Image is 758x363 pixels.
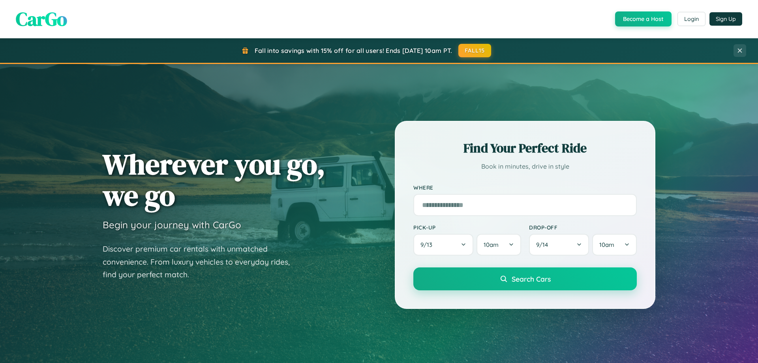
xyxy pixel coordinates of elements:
[709,12,742,26] button: Sign Up
[413,234,473,256] button: 9/13
[255,47,452,55] span: Fall into savings with 15% off for all users! Ends [DATE] 10am PT.
[413,161,637,172] p: Book in minutes, drive in style
[103,149,325,211] h1: Wherever you go, we go
[529,224,637,231] label: Drop-off
[536,241,552,248] span: 9 / 14
[458,44,492,57] button: FALL15
[592,234,637,256] button: 10am
[484,241,499,248] span: 10am
[677,12,705,26] button: Login
[477,234,521,256] button: 10am
[413,224,521,231] label: Pick-up
[529,234,589,256] button: 9/14
[420,241,436,248] span: 9 / 13
[615,11,672,26] button: Become a Host
[512,275,551,283] span: Search Cars
[16,6,67,32] span: CarGo
[413,184,637,191] label: Where
[103,219,241,231] h3: Begin your journey with CarGo
[413,267,637,290] button: Search Cars
[413,139,637,157] h2: Find Your Perfect Ride
[103,243,300,281] p: Discover premium car rentals with unmatched convenience. From luxury vehicles to everyday rides, ...
[599,241,614,248] span: 10am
